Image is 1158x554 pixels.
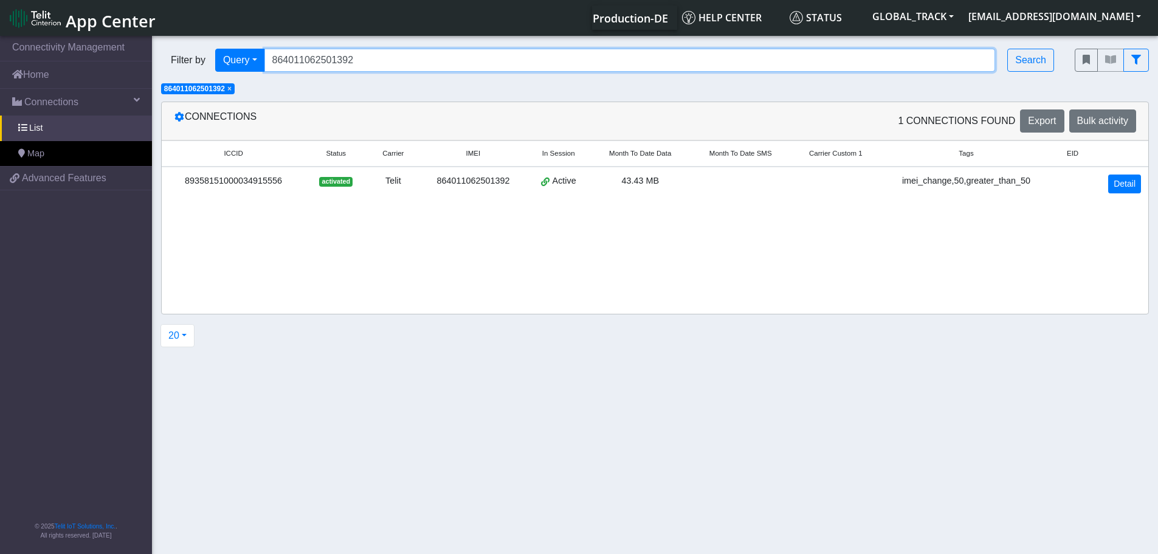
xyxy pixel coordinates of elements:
[1028,116,1056,126] span: Export
[1067,148,1078,159] span: EID
[161,53,215,68] span: Filter by
[609,148,671,159] span: Month To Date Data
[24,95,78,109] span: Connections
[22,171,106,185] span: Advanced Features
[1007,49,1054,72] button: Search
[592,5,667,30] a: Your current platform instance
[593,11,668,26] span: Production-DE
[227,85,232,92] button: Close
[29,122,43,135] span: List
[264,49,996,72] input: Search...
[382,148,404,159] span: Carrier
[1069,109,1136,133] button: Bulk activity
[215,49,265,72] button: Query
[319,177,353,187] span: activated
[1077,116,1128,126] span: Bulk activity
[227,85,232,93] span: ×
[961,5,1148,27] button: [EMAIL_ADDRESS][DOMAIN_NAME]
[888,175,1045,188] div: imei_change,50,greater_than_50
[790,11,842,24] span: Status
[809,148,863,159] span: Carrier Custom 1
[374,175,412,188] div: Telit
[427,175,519,188] div: 864011062501392
[865,5,961,27] button: GLOBAL_TRACK
[326,148,346,159] span: Status
[959,148,973,159] span: Tags
[1108,175,1141,193] a: Detail
[621,176,659,185] span: 43.43 MB
[10,5,154,31] a: App Center
[790,11,803,24] img: status.svg
[682,11,762,24] span: Help center
[224,148,243,159] span: ICCID
[1020,109,1064,133] button: Export
[682,11,695,24] img: knowledge.svg
[165,109,655,133] div: Connections
[466,148,481,159] span: IMEI
[27,147,44,161] span: Map
[55,523,115,530] a: Telit IoT Solutions, Inc.
[164,85,225,93] span: 864011062501392
[898,114,1015,128] span: 1 Connections found
[160,324,195,347] button: 20
[10,9,61,28] img: logo-telit-cinterion-gw-new.png
[677,5,785,30] a: Help center
[542,148,575,159] span: In Session
[553,175,576,188] span: Active
[709,148,772,159] span: Month To Date SMS
[169,175,298,188] div: 89358151000034915556
[1075,49,1149,72] div: fitlers menu
[785,5,865,30] a: Status
[66,10,156,32] span: App Center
